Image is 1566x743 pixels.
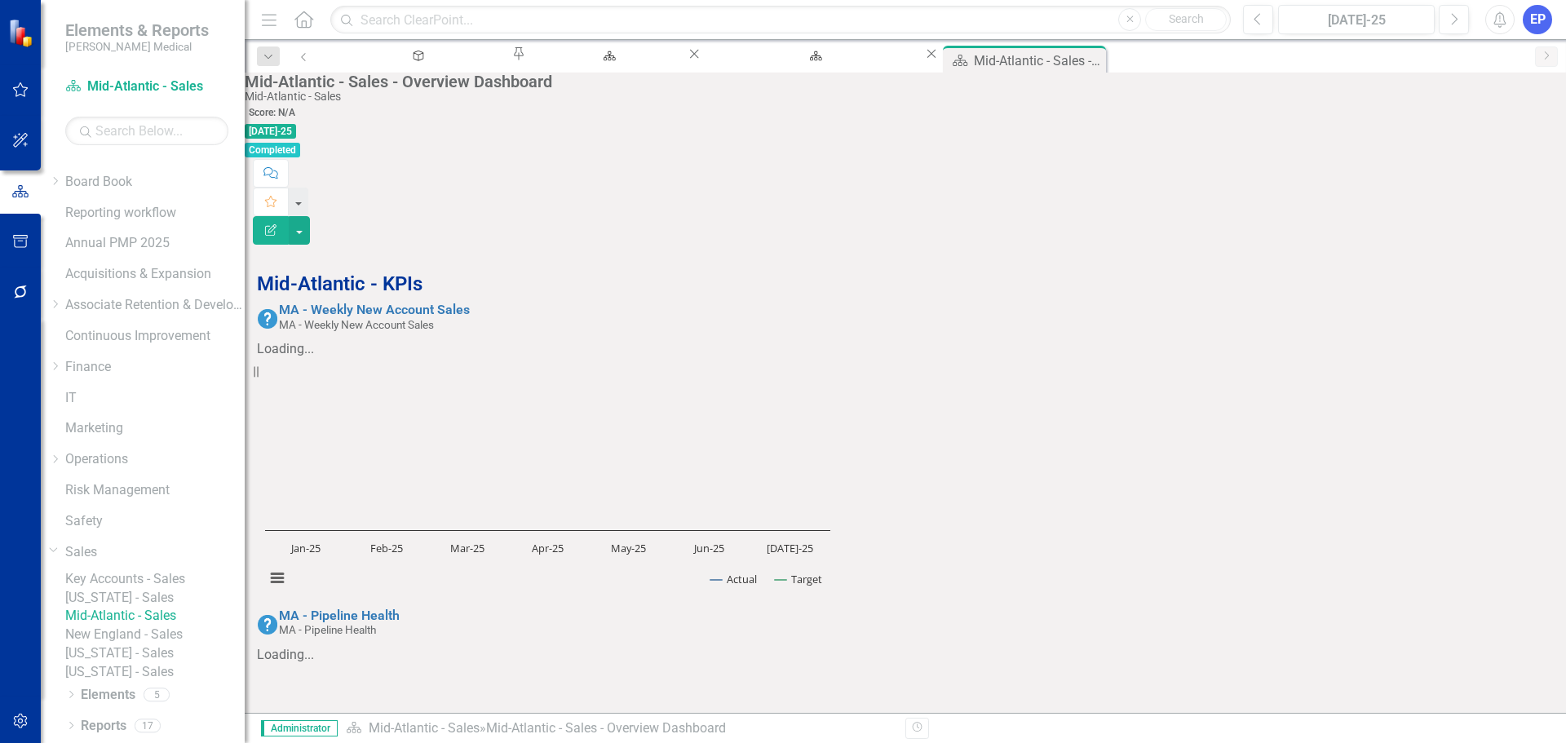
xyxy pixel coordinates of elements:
small: MA - Weekly New Account Sales [279,318,434,331]
a: Key Accounts - Sales [65,570,245,589]
img: No Information [258,309,277,329]
a: Marketing [65,419,245,438]
a: [US_STATE] - Sales [65,644,245,663]
div: [DATE]-25 [1284,11,1429,30]
a: Continuous Improvement [65,327,245,346]
a: Mid-Atlantic - Sales [369,720,480,736]
a: Balanced Scorecard (Daily Huddle) [321,46,511,66]
a: Acquisitions & Expansion [65,265,245,284]
img: No Information [258,615,277,635]
div: 17 [135,719,161,732]
small: MA - Pipeline Health [279,623,376,636]
div: Loading... [257,340,893,359]
div: Mid-Atlantic - Sales - Overview Dashboard [974,51,1102,71]
a: Safety [65,512,245,531]
a: MA - Pipeline Health [279,608,400,623]
button: [DATE]-25 [1278,5,1435,34]
a: [US_STATE] - Sales [65,663,245,682]
div: Sales - Overview Dashboard [542,61,671,82]
span: Search [1169,12,1204,25]
a: Finance [65,358,245,377]
a: Reporting workflow [65,204,245,223]
button: Show Actual [710,572,757,586]
div: [US_STATE] - Sales - Overview Dashboard [718,61,909,82]
a: Board Book [65,173,245,192]
a: IT [65,389,245,408]
a: Operations [65,450,245,469]
a: Elements [81,686,135,705]
span: Elements & Reports [65,20,209,40]
button: Show Target [775,572,823,586]
span: [DATE]-25 [245,124,296,139]
span: Completed [245,143,300,157]
text: Jan-25 [290,541,321,555]
a: Reports [81,717,126,736]
input: Search Below... [65,117,228,145]
a: Annual PMP 2025 [65,234,245,253]
div: Chart. Highcharts interactive chart. [257,359,893,604]
a: Risk Management [65,481,245,500]
div: Mid-Atlantic - Sales - Overview Dashboard [486,720,726,736]
svg: Interactive chart [257,359,838,604]
a: Sales - Overview Dashboard [527,46,686,66]
img: ClearPoint Strategy [8,18,37,46]
button: EP [1523,5,1552,34]
text: [DATE]-25 [767,541,813,555]
text: Mar-25 [450,541,484,555]
div: » [346,719,893,738]
text: Apr-25 [532,541,564,555]
div: Balanced Scorecard (Daily Huddle) [335,61,496,82]
button: View chart menu, Chart [266,567,289,590]
a: Sales [65,543,245,562]
div: Mid-Atlantic - Sales [245,91,1558,103]
text: Jun-25 [692,541,724,555]
span: Score: N/A [245,105,299,120]
a: New England - Sales [65,626,245,644]
button: Search [1145,8,1227,31]
div: Mid-Atlantic - Sales - Overview Dashboard [245,73,1558,91]
small: [PERSON_NAME] Medical [65,40,209,53]
a: Associate Retention & Development [65,296,245,315]
div: Loading... [257,646,893,665]
a: [US_STATE] - Sales - Overview Dashboard [703,46,923,66]
a: [US_STATE] - Sales [65,589,245,608]
div: 5 [144,688,170,701]
text: Feb-25 [370,541,403,555]
a: Mid-Atlantic - Sales [65,77,228,96]
span: Administrator [261,720,338,736]
a: Mid-Atlantic - Sales [65,607,245,626]
text: May-25 [611,541,646,555]
a: MA - Weekly New Account Sales [279,302,470,317]
strong: Mid-Atlantic - KPIs [257,272,422,295]
input: Search ClearPoint... [330,6,1231,34]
